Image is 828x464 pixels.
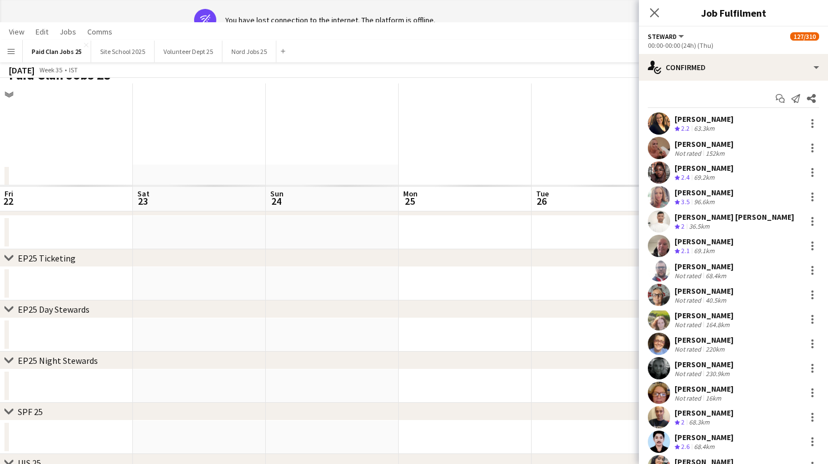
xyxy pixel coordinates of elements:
[37,66,65,74] span: Week 35
[692,173,717,182] div: 69.2km
[703,394,723,402] div: 16km
[87,27,112,37] span: Comms
[692,442,717,452] div: 68.4km
[4,189,13,199] span: Fri
[60,27,76,37] span: Jobs
[23,41,91,62] button: Paid Clan Jobs 25
[69,66,78,74] div: IST
[675,408,733,418] div: [PERSON_NAME]
[639,54,828,81] div: Confirmed
[681,246,690,255] span: 2.1
[675,236,733,246] div: [PERSON_NAME]
[675,163,733,173] div: [PERSON_NAME]
[270,189,284,199] span: Sun
[703,149,727,157] div: 152km
[703,369,732,378] div: 230.9km
[3,195,13,208] span: 22
[18,406,43,417] div: SPF 25
[401,195,418,208] span: 25
[692,198,717,207] div: 96.6km
[648,32,677,41] span: Steward
[692,246,717,256] div: 69.1km
[675,384,733,394] div: [PERSON_NAME]
[675,272,703,280] div: Not rated
[675,149,703,157] div: Not rated
[687,418,712,427] div: 68.3km
[18,253,76,264] div: EP25 Ticketing
[675,345,703,353] div: Not rated
[675,212,794,222] div: [PERSON_NAME] [PERSON_NAME]
[9,65,34,76] div: [DATE]
[681,418,685,426] span: 2
[222,41,276,62] button: Nord Jobs 25
[536,189,549,199] span: Tue
[155,41,222,62] button: Volunteer Dept 25
[31,24,53,39] a: Edit
[675,296,703,304] div: Not rated
[91,41,155,62] button: Site School 2025
[9,27,24,37] span: View
[639,6,828,20] h3: Job Fulfilment
[648,41,819,50] div: 00:00-00:00 (24h) (Thu)
[703,345,727,353] div: 220km
[648,32,686,41] button: Steward
[225,15,435,25] div: You have lost connection to the internet. The platform is offline.
[136,195,150,208] span: 23
[790,32,819,41] span: 127/310
[681,222,685,230] span: 2
[703,272,728,280] div: 68.4km
[675,310,733,320] div: [PERSON_NAME]
[137,189,150,199] span: Sat
[675,335,733,345] div: [PERSON_NAME]
[681,198,690,206] span: 3.5
[703,296,728,304] div: 40.5km
[675,432,733,442] div: [PERSON_NAME]
[703,320,732,329] div: 164.8km
[675,359,733,369] div: [PERSON_NAME]
[403,189,418,199] span: Mon
[18,355,98,366] div: EP25 Night Stewards
[4,24,29,39] a: View
[675,369,703,378] div: Not rated
[675,320,703,329] div: Not rated
[534,195,549,208] span: 26
[687,222,712,231] div: 36.5km
[55,24,81,39] a: Jobs
[675,286,733,296] div: [PERSON_NAME]
[675,139,733,149] div: [PERSON_NAME]
[692,124,717,134] div: 63.3km
[681,124,690,132] span: 2.2
[269,195,284,208] span: 24
[675,394,703,402] div: Not rated
[83,24,117,39] a: Comms
[36,27,48,37] span: Edit
[675,114,733,124] div: [PERSON_NAME]
[681,442,690,451] span: 2.6
[681,173,690,181] span: 2.4
[18,304,90,315] div: EP25 Day Stewards
[675,187,733,198] div: [PERSON_NAME]
[675,261,733,272] div: [PERSON_NAME]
